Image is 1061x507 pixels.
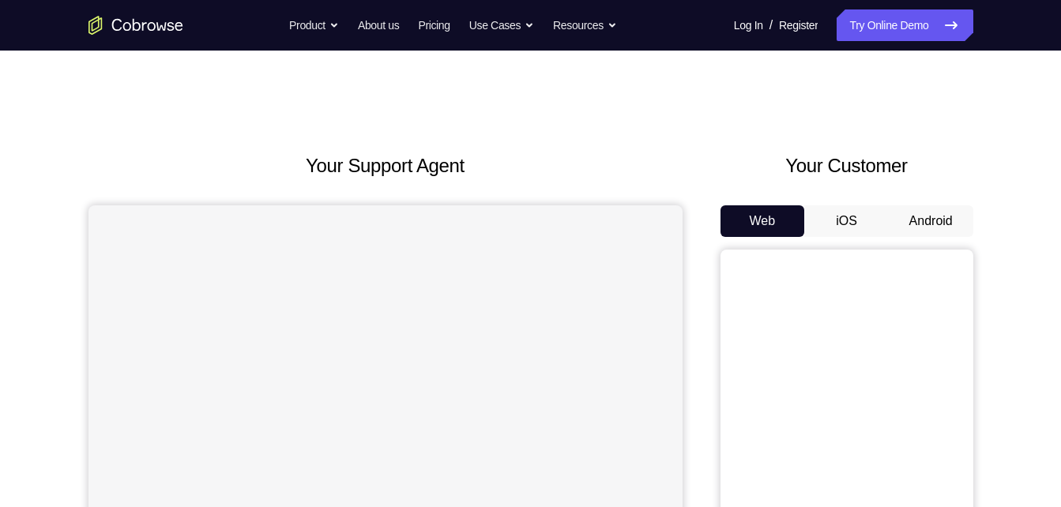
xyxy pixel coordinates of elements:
[721,152,973,180] h2: Your Customer
[469,9,534,41] button: Use Cases
[553,9,617,41] button: Resources
[358,9,399,41] a: About us
[804,205,889,237] button: iOS
[88,16,183,35] a: Go to the home page
[721,205,805,237] button: Web
[769,16,773,35] span: /
[837,9,973,41] a: Try Online Demo
[779,9,818,41] a: Register
[88,152,683,180] h2: Your Support Agent
[418,9,450,41] a: Pricing
[889,205,973,237] button: Android
[289,9,339,41] button: Product
[734,9,763,41] a: Log In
